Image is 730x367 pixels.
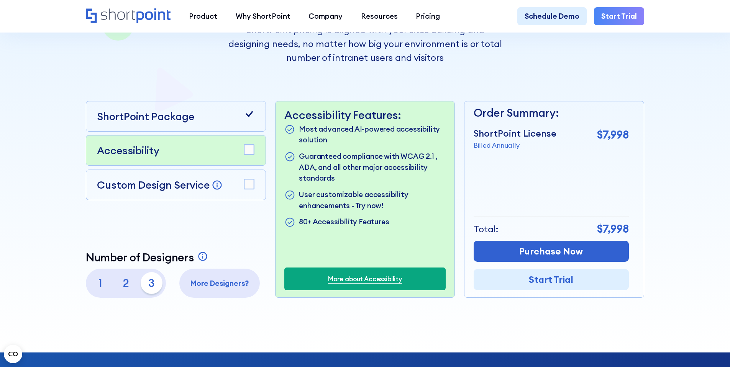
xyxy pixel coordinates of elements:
a: Start Trial [474,269,629,290]
button: Open CMP widget [4,345,22,363]
a: Purchase Now [474,241,629,262]
p: Guaranteed compliance with WCAG 2.1 , ADA, and all other major accessibility standards [299,151,445,184]
a: Home [86,8,171,24]
p: 80+ Accessibility Features [299,216,389,228]
p: 1 [89,272,111,294]
a: Schedule Demo [517,7,587,26]
div: Pricing [416,11,440,22]
p: Number of Designers [86,251,194,264]
a: Start Trial [594,7,644,26]
p: Total: [474,222,499,236]
p: ShortPoint pricing is aligned with your sites building and designing needs, no matter how big you... [228,23,502,64]
div: Resources [361,11,398,22]
p: Custom Design Service [97,178,210,191]
p: Most advanced AI-powered accessibility solution [299,124,445,145]
iframe: Chat Widget [692,330,730,367]
p: Order Summary: [474,105,629,121]
p: Accessibility [97,143,159,158]
p: User customizable accessibility enhancements - Try now! [299,189,445,211]
p: $7,998 [597,221,629,237]
a: Number of Designers [86,251,210,264]
div: Company [308,11,343,22]
a: Product [180,7,226,26]
p: $7,998 [597,127,629,143]
p: 3 [141,272,162,294]
p: ShortPoint Package [97,109,194,124]
p: Billed Annually [474,140,556,150]
a: Resources [352,7,407,26]
p: Accessibility Features: [284,109,445,122]
a: Pricing [407,7,449,26]
a: Why ShortPoint [226,7,300,26]
div: Product [189,11,217,22]
p: More Designers? [183,278,256,289]
a: Company [299,7,352,26]
div: Why ShortPoint [236,11,290,22]
p: ShortPoint License [474,127,556,140]
p: 2 [115,272,137,294]
a: More about Accessibility [328,274,402,284]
